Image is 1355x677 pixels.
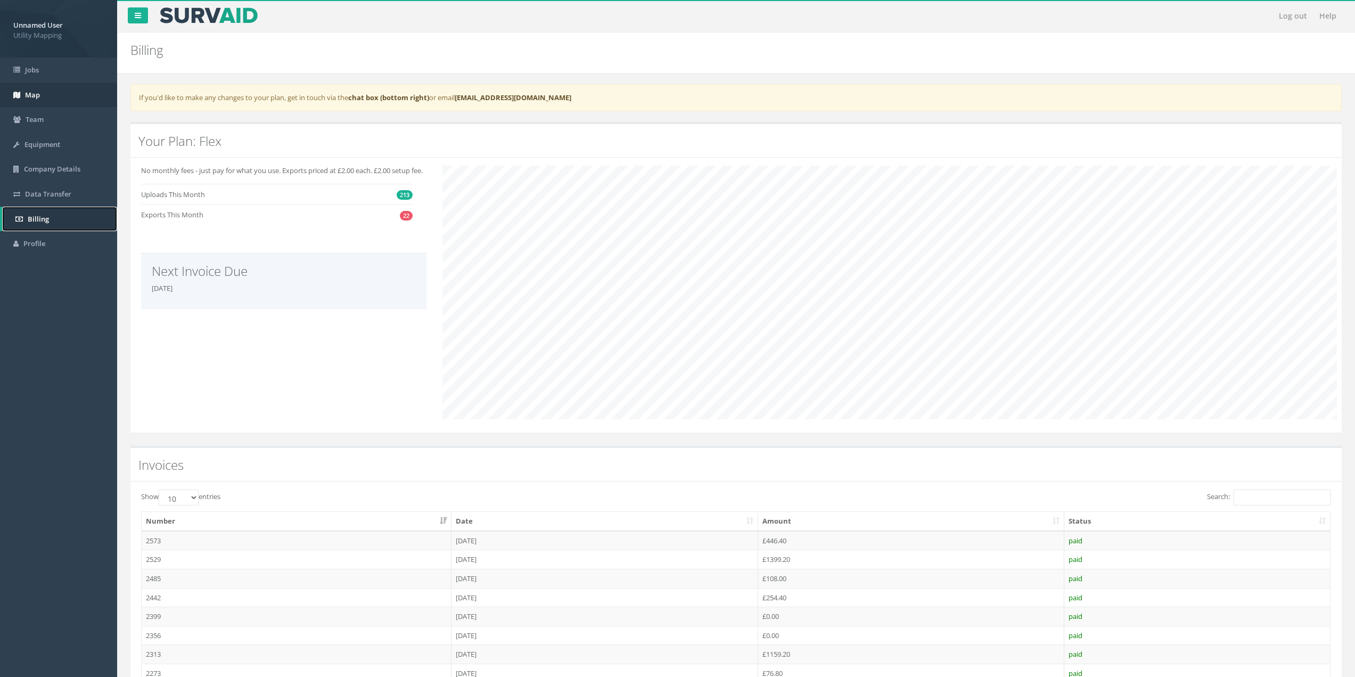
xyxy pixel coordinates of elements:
span: 213 [397,190,413,200]
a: chat box (bottom right) [348,93,429,102]
td: [DATE] [451,569,758,588]
p: [DATE] [152,283,416,293]
td: 2399 [142,607,451,626]
span: paid [1069,574,1082,583]
td: 2356 [142,626,451,645]
div: No monthly fees - just pay for what you use. Exports priced at £2.00 each. £2.00 setup fee. [133,166,434,309]
td: [DATE] [451,607,758,626]
div: If you'd like to make any changes to your plan, get in touch via the or email [130,84,1342,111]
input: Search: [1234,490,1331,505]
th: Status: activate to sort column ascending [1064,512,1330,531]
td: 2529 [142,550,451,569]
span: Billing [28,214,49,224]
span: Jobs [25,65,39,75]
td: [DATE] [451,588,758,607]
label: Search: [1207,490,1331,505]
h2: Invoices [138,458,1334,472]
li: Uploads This Month [141,184,413,205]
a: [EMAIL_ADDRESS][DOMAIN_NAME] [455,93,571,102]
td: 2573 [142,531,451,550]
span: Map [25,90,40,100]
td: £1159.20 [758,645,1064,664]
td: £108.00 [758,569,1064,588]
th: Number: activate to sort column ascending [142,512,451,531]
td: £254.40 [758,588,1064,607]
span: Profile [23,239,45,248]
td: [DATE] [451,626,758,645]
td: £0.00 [758,626,1064,645]
td: 2442 [142,588,451,607]
span: paid [1069,631,1082,640]
li: Exports This Month [141,204,413,225]
span: paid [1069,536,1082,545]
span: Team [26,115,44,124]
label: Show entries [141,490,220,505]
span: Data Transfer [25,189,71,199]
h2: Next Invoice Due [152,264,416,278]
span: Equipment [24,140,60,149]
td: [DATE] [451,645,758,664]
span: 22 [400,211,413,221]
select: Showentries [159,490,199,505]
td: 2313 [142,645,451,664]
span: paid [1069,649,1082,659]
span: Company Details [24,164,80,174]
th: Amount: activate to sort column ascending [758,512,1064,531]
strong: Unnamed User [13,20,63,30]
td: £446.40 [758,531,1064,550]
span: Utility Mapping [13,30,104,40]
span: paid [1069,554,1082,564]
td: 2485 [142,569,451,588]
td: [DATE] [451,531,758,550]
h2: Billing [130,43,1137,57]
a: Billing [2,207,117,232]
a: Unnamed User Utility Mapping [13,18,104,40]
td: £1399.20 [758,550,1064,569]
span: paid [1069,593,1082,602]
h2: Your Plan: Flex [138,134,1334,148]
td: [DATE] [451,550,758,569]
th: Date: activate to sort column ascending [451,512,758,531]
span: paid [1069,611,1082,621]
td: £0.00 [758,607,1064,626]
